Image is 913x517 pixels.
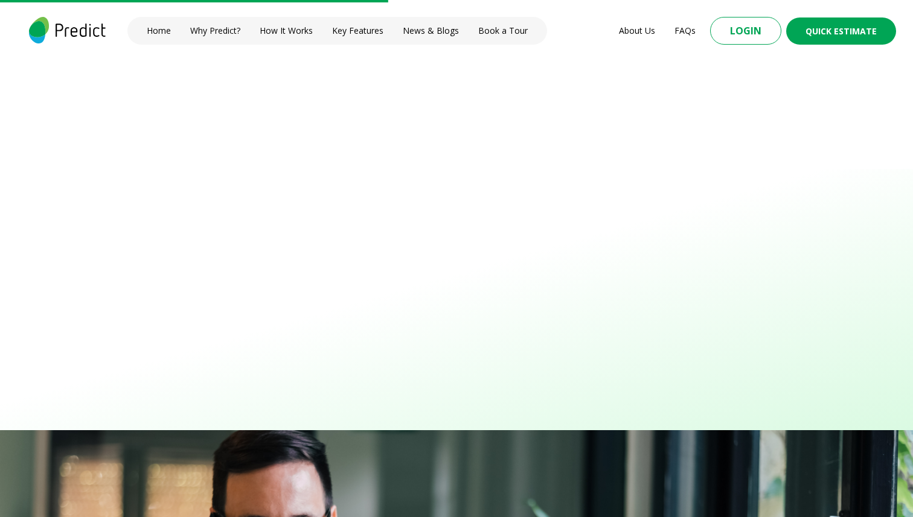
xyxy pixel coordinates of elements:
[674,25,696,37] a: FAQs
[27,17,108,43] img: logo
[710,17,781,45] button: Login
[478,25,528,37] a: Book a Tour
[260,25,313,37] a: How It Works
[190,25,240,37] a: Why Predict?
[786,17,896,45] button: Quick Estimate
[147,25,171,37] a: Home
[619,25,655,37] a: About Us
[332,25,383,37] a: Key Features
[403,25,459,37] a: News & Blogs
